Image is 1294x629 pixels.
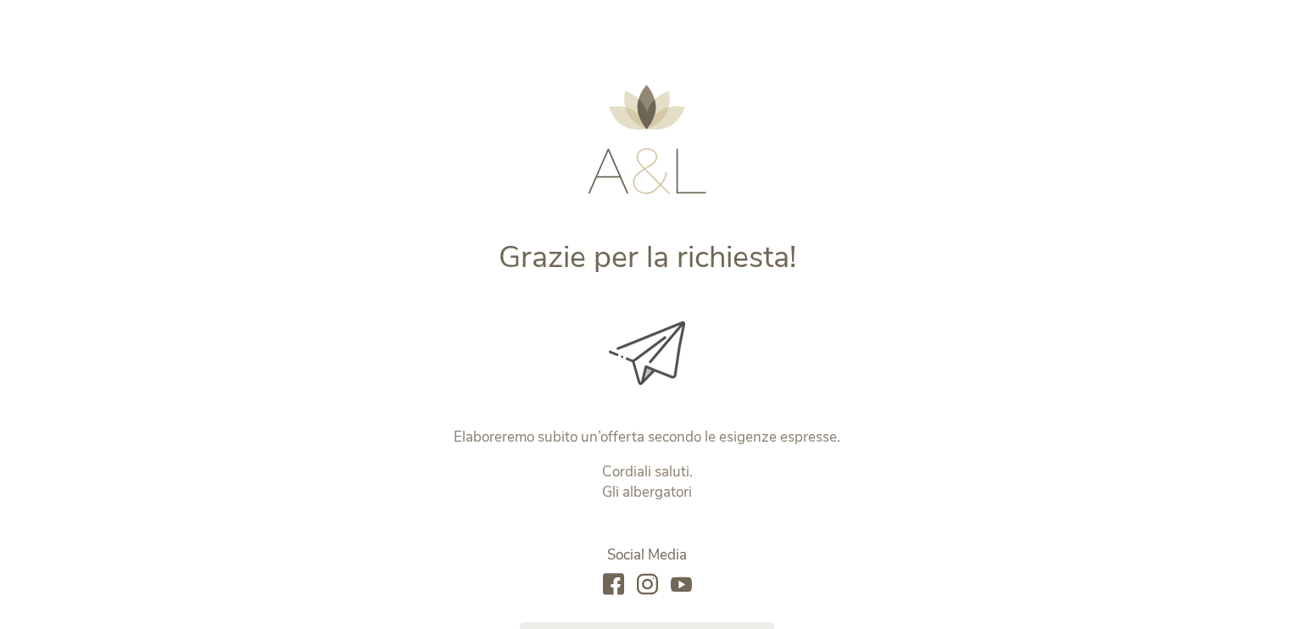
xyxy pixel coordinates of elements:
span: Social Media [607,545,687,565]
img: AMONTI & LUNARIS Wellnessresort [588,85,706,194]
img: Grazie per la richiesta! [609,321,685,385]
a: facebook [603,574,624,597]
p: Elaboreremo subito un’offerta secondo le esigenze espresse. [293,427,1001,448]
p: Cordiali saluti. Gli albergatori [293,462,1001,503]
span: Grazie per la richiesta! [499,237,796,278]
a: youtube [671,574,692,597]
a: instagram [637,574,658,597]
